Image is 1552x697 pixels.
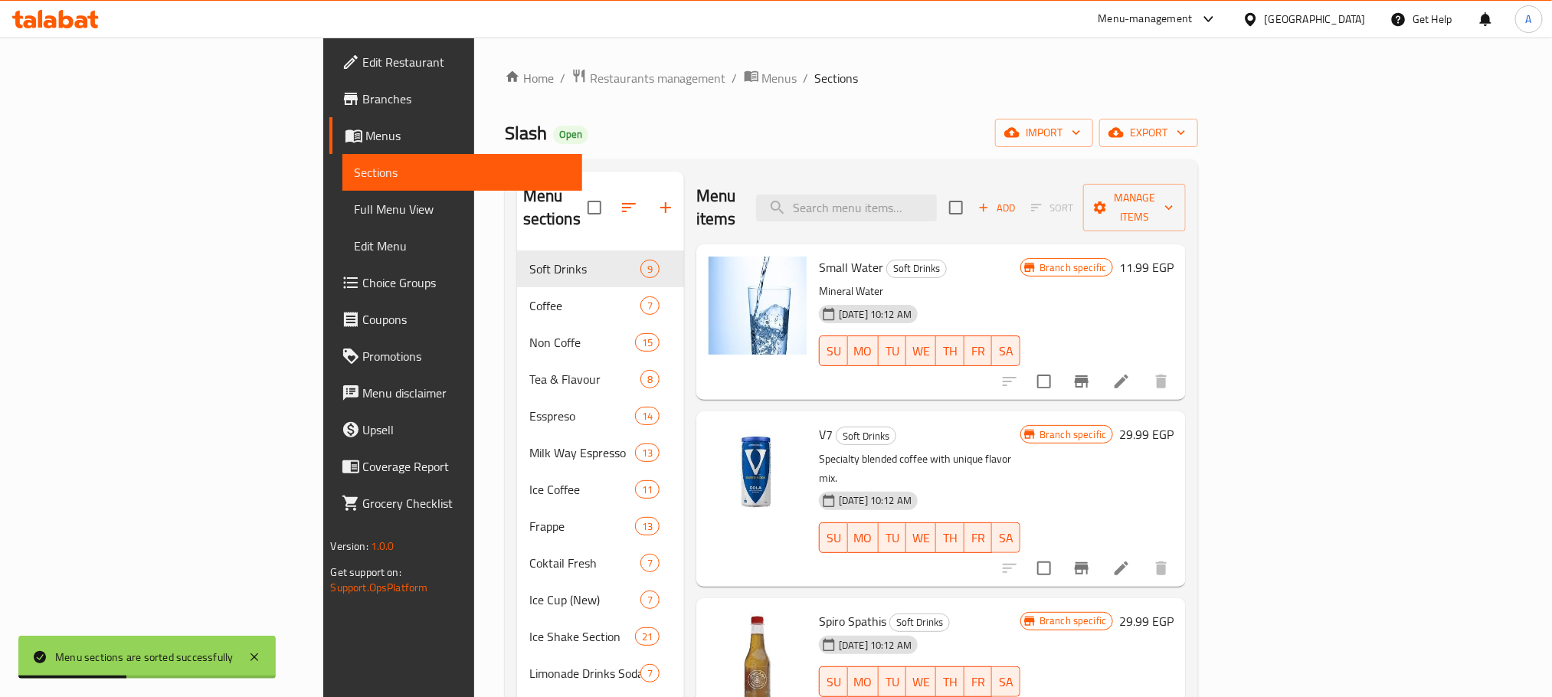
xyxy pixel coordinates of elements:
a: Edit Restaurant [329,44,582,80]
button: FR [964,335,993,366]
div: items [640,296,660,315]
span: Soft Drinks [890,614,949,631]
span: 13 [636,446,659,460]
span: Esspreso [529,407,635,425]
button: delete [1143,550,1180,587]
span: SA [998,340,1014,362]
span: SA [998,671,1014,693]
span: Branches [363,90,570,108]
button: TU [879,335,907,366]
div: items [635,407,660,425]
span: Tea & Flavour [529,370,640,388]
span: Soft Drinks [887,260,946,277]
button: TH [936,335,964,366]
button: WE [906,335,936,366]
a: Edit menu item [1112,559,1131,578]
div: Tea & Flavour8 [517,361,684,398]
input: search [756,195,937,221]
p: Specialty blended coffee with unique flavor mix. [819,450,1020,488]
h2: Menu items [696,185,738,231]
span: Version: [331,536,368,556]
span: MO [854,527,873,549]
span: Coupons [363,310,570,329]
span: WE [912,340,930,362]
a: Branches [329,80,582,117]
span: 21 [636,630,659,644]
span: 15 [636,335,659,350]
span: Ice Coffee [529,480,635,499]
div: Milk Way Espresso13 [517,434,684,471]
a: Upsell [329,411,582,448]
a: Restaurants management [571,68,726,88]
button: import [995,119,1093,147]
span: TU [885,527,901,549]
span: SU [826,527,842,549]
div: Menu-management [1099,10,1193,28]
span: Restaurants management [590,69,726,87]
li: / [804,69,809,87]
span: TU [885,671,901,693]
a: Support.OpsPlatform [331,578,428,597]
button: MO [848,666,879,697]
button: export [1099,119,1198,147]
span: V7 [819,423,833,446]
button: SU [819,522,848,553]
span: [DATE] 10:12 AM [833,307,918,322]
span: Grocery Checklist [363,494,570,512]
span: 13 [636,519,659,534]
a: Grocery Checklist [329,485,582,522]
div: Limonade Drinks Soda [529,664,640,682]
button: MO [848,522,879,553]
div: Limonade Drinks Soda7 [517,655,684,692]
span: Promotions [363,347,570,365]
span: TH [942,671,958,693]
button: TU [879,522,907,553]
a: Menu disclaimer [329,375,582,411]
div: Soft Drinks9 [517,250,684,287]
span: Coverage Report [363,457,570,476]
button: FR [964,522,993,553]
button: SA [992,666,1020,697]
span: TH [942,527,958,549]
div: items [640,260,660,278]
a: Coverage Report [329,448,582,485]
img: Small Water [709,257,807,355]
span: FR [971,527,987,549]
a: Promotions [329,338,582,375]
a: Edit menu item [1112,372,1131,391]
span: TU [885,340,901,362]
span: A [1526,11,1532,28]
span: Full Menu View [355,200,570,218]
span: 7 [641,666,659,681]
span: 7 [641,593,659,607]
button: TH [936,666,964,697]
span: Select all sections [578,191,611,224]
a: Coupons [329,301,582,338]
span: TH [942,340,958,362]
span: 9 [641,262,659,277]
span: FR [971,671,987,693]
a: Menus [744,68,797,88]
div: [GEOGRAPHIC_DATA] [1265,11,1366,28]
a: Edit Menu [342,227,582,264]
span: Edit Menu [355,237,570,255]
span: 1.0.0 [371,536,395,556]
h6: 29.99 EGP [1119,424,1174,445]
a: Choice Groups [329,264,582,301]
span: Choice Groups [363,273,570,292]
span: Spiro Spathis [819,610,886,633]
span: SU [826,340,842,362]
button: FR [964,666,993,697]
li: / [732,69,738,87]
span: Small Water [819,256,883,279]
h6: 29.99 EGP [1119,610,1174,632]
div: Ice Cup (New) [529,591,640,609]
div: Ice Cup (New)7 [517,581,684,618]
button: WE [906,666,936,697]
div: Ice Shake Section21 [517,618,684,655]
span: 8 [641,372,659,387]
button: delete [1143,363,1180,400]
img: V7 [709,424,807,522]
span: Select section first [1021,196,1083,220]
span: 11 [636,483,659,497]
